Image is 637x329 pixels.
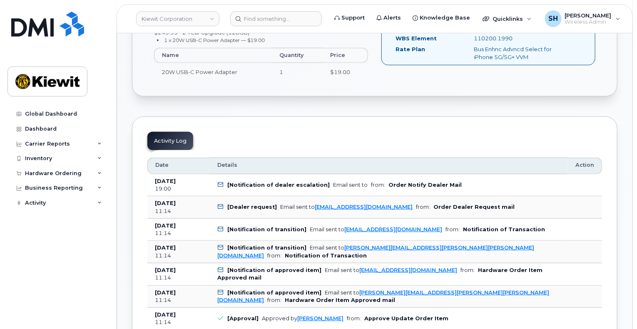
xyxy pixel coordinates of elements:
[344,226,442,233] a: [EMAIL_ADDRESS][DOMAIN_NAME]
[262,315,343,322] div: Approved by
[325,267,457,273] div: Email sent to
[155,297,202,304] div: 11:14
[155,267,176,273] b: [DATE]
[155,289,176,296] b: [DATE]
[468,45,577,61] div: Bus Enhnc Advncd Select for iPhone 5G/5G+ VVM
[568,158,602,174] th: Action
[396,45,425,53] label: Rate Plan
[217,289,549,303] a: [PERSON_NAME][EMAIL_ADDRESS][PERSON_NAME][PERSON_NAME][DOMAIN_NAME]
[155,161,169,169] span: Date
[565,19,612,25] span: Wireless Admin
[230,11,322,26] input: Find something...
[407,10,476,26] a: Knowledge Base
[227,226,306,233] b: [Notification of transition]
[217,161,237,169] span: Details
[155,319,202,326] div: 11:14
[297,315,343,322] a: [PERSON_NAME]
[347,315,361,322] span: from:
[463,226,545,233] b: Notification of Transaction
[565,12,612,19] span: [PERSON_NAME]
[272,63,323,81] td: 1
[217,245,534,258] div: Email sent to
[227,289,321,296] b: [Notification of approved item]
[155,208,202,215] div: 11:14
[396,35,437,42] label: WBS Element
[328,10,371,26] a: Support
[285,297,395,303] b: Hardware Order Item Approved mail
[285,252,367,259] b: Notification of Transaction
[359,267,457,273] a: [EMAIL_ADDRESS][DOMAIN_NAME]
[493,15,523,22] span: Quicklinks
[217,245,534,258] a: [PERSON_NAME][EMAIL_ADDRESS][PERSON_NAME][PERSON_NAME][DOMAIN_NAME]
[155,223,176,229] b: [DATE]
[155,185,202,193] div: 19:00
[445,226,460,233] span: from:
[280,204,413,210] div: Email sent to
[227,315,259,322] b: [Approval]
[164,37,265,43] small: 1 x 20W USB-C Power Adapter — $19.00
[371,182,385,188] span: from:
[136,11,219,26] a: Kiewit Corporation
[155,200,176,206] b: [DATE]
[315,204,413,210] a: [EMAIL_ADDRESS][DOMAIN_NAME]
[383,14,401,22] span: Alerts
[272,48,323,63] th: Quantity
[323,48,368,63] th: Price
[267,297,281,303] span: from:
[539,10,626,27] div: Sharon Henry
[341,14,365,22] span: Support
[155,230,202,237] div: 11:14
[388,182,462,188] b: Order Notify Dealer Mail
[155,312,176,318] b: [DATE]
[155,178,176,184] b: [DATE]
[468,35,577,42] div: 110200.1990
[154,48,272,63] th: Name
[155,274,202,282] div: 11:14
[420,14,470,22] span: Knowledge Base
[310,226,442,233] div: Email sent to
[601,293,631,323] iframe: Messenger Launcher
[217,289,549,303] div: Email sent to
[416,204,430,210] span: from:
[227,245,306,251] b: [Notification of transition]
[323,63,368,81] td: $19.00
[154,63,272,81] td: 20W USB-C Power Adapter
[371,10,407,26] a: Alerts
[548,14,558,24] span: SH
[477,10,537,27] div: Quicklinks
[364,315,448,322] b: Approve Update Order Item
[333,182,368,188] div: Email sent to
[227,204,277,210] b: [Dealer request]
[433,204,515,210] b: Order Dealer Request mail
[460,267,475,273] span: from:
[227,267,321,273] b: [Notification of approved item]
[155,245,176,251] b: [DATE]
[227,182,330,188] b: [Notification of dealer escalation]
[155,252,202,260] div: 11:14
[267,252,281,259] span: from:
